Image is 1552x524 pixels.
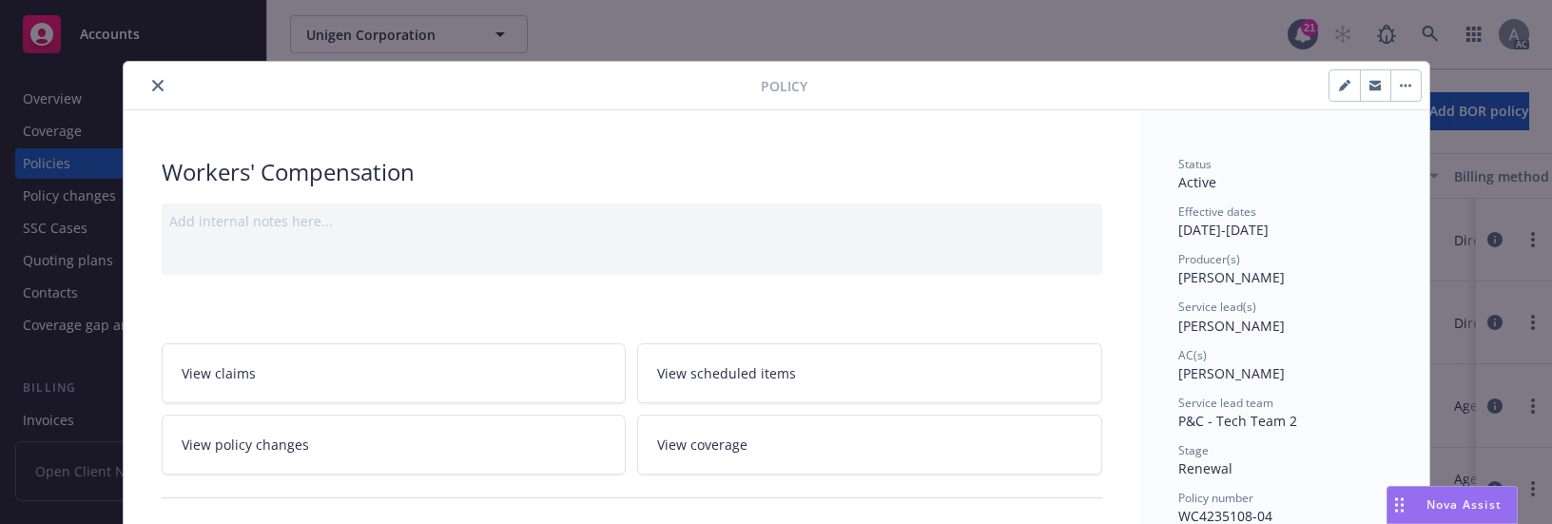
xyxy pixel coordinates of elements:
button: close [146,74,169,97]
span: Producer(s) [1178,251,1240,267]
span: View scheduled items [657,363,796,383]
span: Renewal [1178,459,1232,477]
span: View claims [182,363,256,383]
span: AC(s) [1178,347,1207,363]
div: Workers' Compensation [162,156,1102,188]
span: [PERSON_NAME] [1178,317,1285,335]
div: [DATE] - [DATE] [1178,204,1391,240]
a: View policy changes [162,415,627,475]
span: Stage [1178,442,1209,458]
span: Service lead(s) [1178,299,1256,315]
div: Drag to move [1387,487,1411,523]
span: Status [1178,156,1212,172]
span: View policy changes [182,435,309,455]
span: P&C - Tech Team 2 [1178,412,1297,430]
a: View claims [162,343,627,403]
span: Policy number [1178,490,1253,506]
span: Service lead team [1178,395,1273,411]
span: Policy [761,76,807,96]
span: [PERSON_NAME] [1178,268,1285,286]
span: View coverage [657,435,747,455]
a: View coverage [637,415,1102,475]
button: Nova Assist [1387,486,1518,524]
span: [PERSON_NAME] [1178,364,1285,382]
span: Active [1178,173,1216,191]
a: View scheduled items [637,343,1102,403]
span: Effective dates [1178,204,1256,220]
div: Add internal notes here... [169,211,1095,231]
span: Nova Assist [1426,496,1502,513]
